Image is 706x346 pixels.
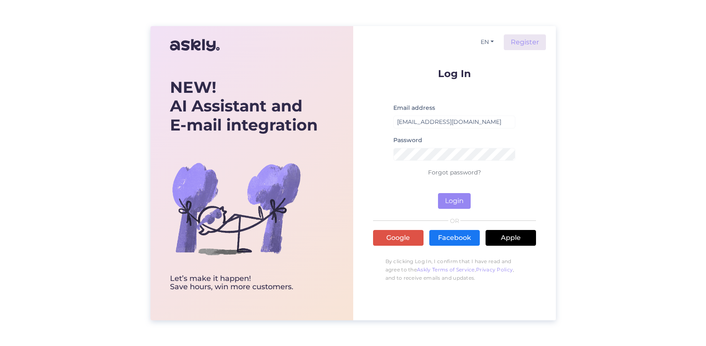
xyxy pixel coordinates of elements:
[417,266,475,273] a: Askly Terms of Service
[438,193,471,209] button: Login
[486,230,536,246] a: Apple
[477,36,497,48] button: EN
[429,230,480,246] a: Facebook
[373,68,536,79] p: Log In
[170,142,302,275] img: bg-askly
[393,104,435,112] label: Email address
[170,78,318,135] div: AI Assistant and E-mail integration
[476,266,513,273] a: Privacy Policy
[170,77,216,97] b: NEW!
[170,35,220,55] img: Askly
[504,34,546,50] a: Register
[373,253,536,286] p: By clicking Log In, I confirm that I have read and agree to the , , and to receive emails and upd...
[373,230,424,246] a: Google
[428,169,481,176] a: Forgot password?
[170,275,318,291] div: Let’s make it happen! Save hours, win more customers.
[393,116,516,128] input: Enter email
[393,136,422,145] label: Password
[448,218,460,224] span: OR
